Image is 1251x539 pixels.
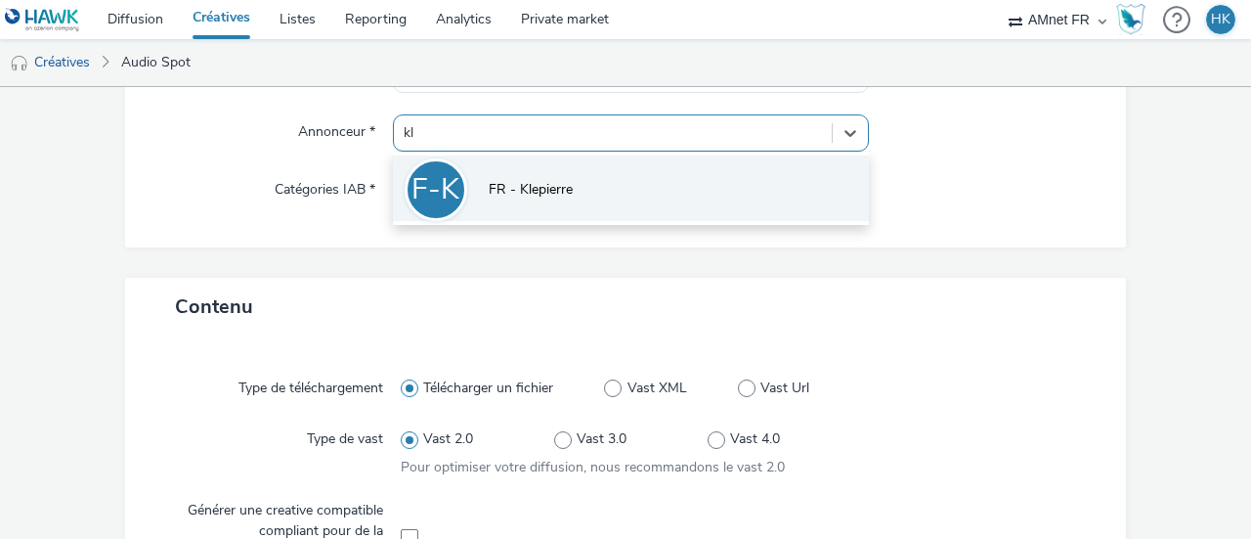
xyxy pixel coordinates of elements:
[5,8,80,32] img: undefined Logo
[401,458,785,476] span: Pour optimiser votre diffusion, nous recommandons le vast 2.0
[267,172,383,200] label: Catégories IAB *
[423,429,473,449] span: Vast 2.0
[111,39,200,86] a: Audio Spot
[489,180,573,200] span: FR - Klepierre
[423,379,553,398] span: Télécharger un fichier
[10,54,29,73] img: audio
[175,293,253,320] span: Contenu
[1116,4,1145,35] img: Hawk Academy
[577,429,626,449] span: Vast 3.0
[290,114,383,142] label: Annonceur *
[231,371,391,398] label: Type de téléchargement
[760,379,809,398] span: Vast Url
[1211,5,1230,34] div: HK
[411,162,459,217] div: F-K
[627,379,687,398] span: Vast XML
[730,429,780,449] span: Vast 4.0
[1116,4,1153,35] a: Hawk Academy
[299,422,391,449] label: Type de vast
